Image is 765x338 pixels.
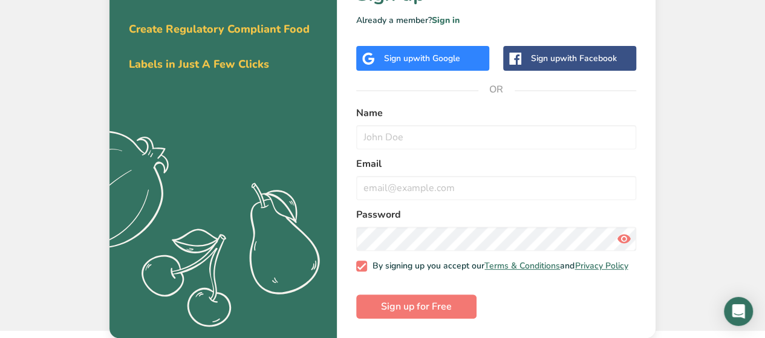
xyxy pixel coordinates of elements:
[356,294,477,319] button: Sign up for Free
[356,14,636,27] p: Already a member?
[356,207,636,222] label: Password
[356,157,636,171] label: Email
[560,53,617,64] span: with Facebook
[356,176,636,200] input: email@example.com
[367,261,628,271] span: By signing up you accept our and
[129,22,310,71] span: Create Regulatory Compliant Food Labels in Just A Few Clicks
[384,52,460,65] div: Sign up
[724,297,753,326] div: Open Intercom Messenger
[575,260,628,271] a: Privacy Policy
[478,71,515,108] span: OR
[413,53,460,64] span: with Google
[531,52,617,65] div: Sign up
[356,106,636,120] label: Name
[432,15,460,26] a: Sign in
[356,125,636,149] input: John Doe
[484,260,560,271] a: Terms & Conditions
[381,299,452,314] span: Sign up for Free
